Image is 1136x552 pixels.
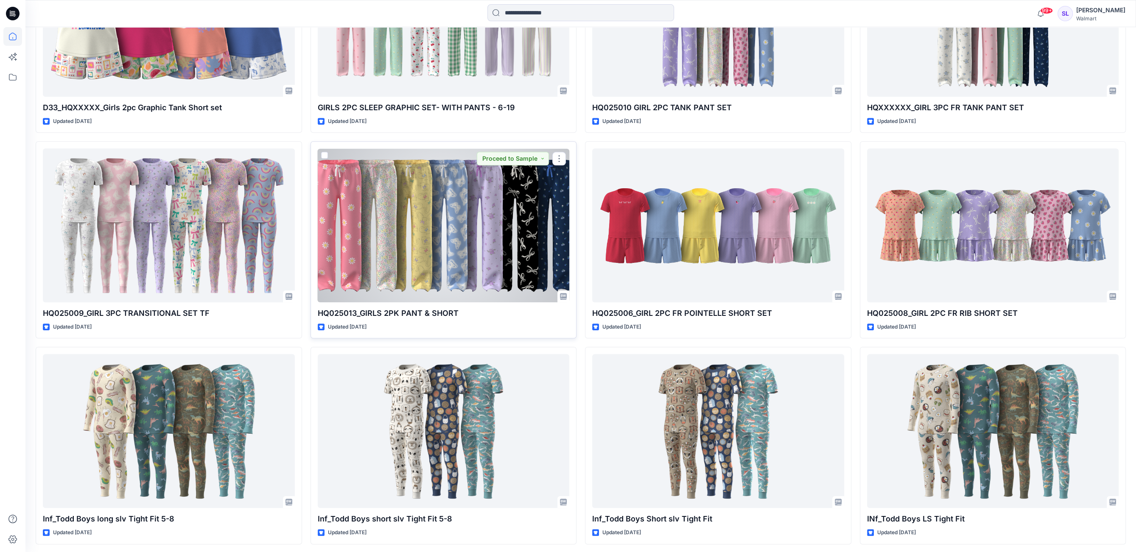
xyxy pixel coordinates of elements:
p: HQ025006_GIRL 2PC FR POINTELLE SHORT SET [592,307,844,319]
a: INf_Todd Boys LS Tight Fit [867,354,1119,508]
p: GIRLS 2PC SLEEP GRAPHIC SET- WITH PANTS - 6-19 [318,102,570,114]
p: HQXXXXXX_GIRL 3PC FR TANK PANT SET [867,102,1119,114]
p: Updated [DATE] [53,117,92,126]
p: HQ025013_GIRLS 2PK PANT & SHORT [318,307,570,319]
div: Walmart [1076,15,1125,22]
p: Inf_Todd Boys long slv Tight Fit 5-8 [43,513,295,525]
p: Updated [DATE] [877,528,916,537]
p: Updated [DATE] [602,117,641,126]
p: Inf_Todd Boys Short slv Tight Fit [592,513,844,525]
p: Updated [DATE] [328,323,367,332]
p: D33_HQXXXXX_Girls 2pc Graphic Tank Short set [43,102,295,114]
p: Updated [DATE] [877,323,916,332]
p: Updated [DATE] [53,528,92,537]
a: HQ025008_GIRL 2PC FR RIB SHORT SET [867,148,1119,302]
p: HQ025010 GIRL 2PC TANK PANT SET [592,102,844,114]
a: HQ025006_GIRL 2PC FR POINTELLE SHORT SET [592,148,844,302]
div: [PERSON_NAME] [1076,5,1125,15]
p: Updated [DATE] [877,117,916,126]
a: HQ025009_GIRL 3PC TRANSITIONAL SET TF [43,148,295,302]
p: HQ025008_GIRL 2PC FR RIB SHORT SET [867,307,1119,319]
div: SL [1058,6,1073,21]
a: HQ025013_GIRLS 2PK PANT & SHORT [318,148,570,302]
p: Updated [DATE] [328,528,367,537]
a: Inf_Todd Boys Short slv Tight Fit [592,354,844,508]
a: Inf_Todd Boys short slv Tight Fit 5-8 [318,354,570,508]
p: Updated [DATE] [53,323,92,332]
p: Updated [DATE] [602,323,641,332]
a: Inf_Todd Boys long slv Tight Fit 5-8 [43,354,295,508]
p: Updated [DATE] [328,117,367,126]
span: 99+ [1040,7,1053,14]
p: INf_Todd Boys LS Tight Fit [867,513,1119,525]
p: HQ025009_GIRL 3PC TRANSITIONAL SET TF [43,307,295,319]
p: Updated [DATE] [602,528,641,537]
p: Inf_Todd Boys short slv Tight Fit 5-8 [318,513,570,525]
